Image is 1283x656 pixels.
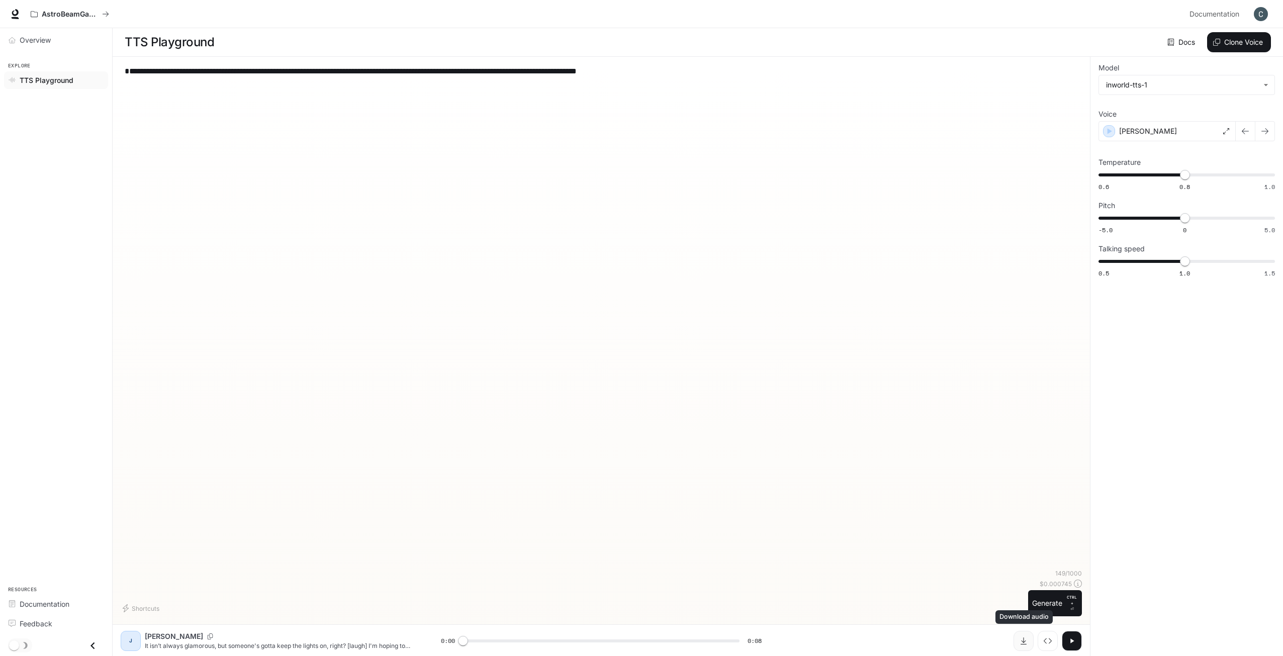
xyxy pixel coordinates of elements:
span: Dark mode toggle [9,639,19,650]
a: Docs [1165,32,1199,52]
button: User avatar [1251,4,1271,24]
span: 1.0 [1264,182,1275,191]
span: 0.8 [1179,182,1190,191]
h1: TTS Playground [125,32,214,52]
span: 0.5 [1098,269,1109,277]
span: Documentation [20,599,69,609]
div: J [123,633,139,649]
p: Pitch [1098,202,1115,209]
span: 0:08 [748,636,762,646]
button: Copy Voice ID [203,633,217,639]
button: Close drawer [81,635,104,656]
a: Overview [4,31,108,49]
div: inworld-tts-1 [1106,80,1258,90]
span: 0:00 [441,636,455,646]
button: All workspaces [26,4,114,24]
p: [PERSON_NAME] [1119,126,1177,136]
span: Feedback [20,618,52,629]
p: $ 0.000745 [1040,580,1072,588]
p: It isn’t always glamorous, but someone's gotta keep the lights on, right? [laugh] I'm hoping to i... [145,641,417,650]
span: Documentation [1189,8,1239,21]
span: Overview [20,35,51,45]
span: 1.0 [1179,269,1190,277]
span: 5.0 [1264,226,1275,234]
img: User avatar [1254,7,1268,21]
button: Inspect [1038,631,1058,651]
a: TTS Playground [4,71,108,89]
span: -5.0 [1098,226,1113,234]
a: Documentation [4,595,108,613]
p: Model [1098,64,1119,71]
button: Shortcuts [121,600,163,616]
button: Clone Voice [1207,32,1271,52]
div: inworld-tts-1 [1099,75,1274,95]
a: Feedback [4,615,108,632]
p: ⏎ [1066,594,1078,612]
p: CTRL + [1066,594,1078,606]
p: AstroBeamGame [42,10,98,19]
span: 0 [1183,226,1186,234]
a: Documentation [1185,4,1247,24]
p: 149 / 1000 [1055,569,1082,578]
div: Download audio [995,610,1053,624]
p: Voice [1098,111,1117,118]
button: GenerateCTRL +⏎ [1028,590,1082,616]
p: [PERSON_NAME] [145,631,203,641]
span: 1.5 [1264,269,1275,277]
button: Download audio [1014,631,1034,651]
span: TTS Playground [20,75,73,85]
p: Talking speed [1098,245,1145,252]
span: 0.6 [1098,182,1109,191]
p: Temperature [1098,159,1141,166]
